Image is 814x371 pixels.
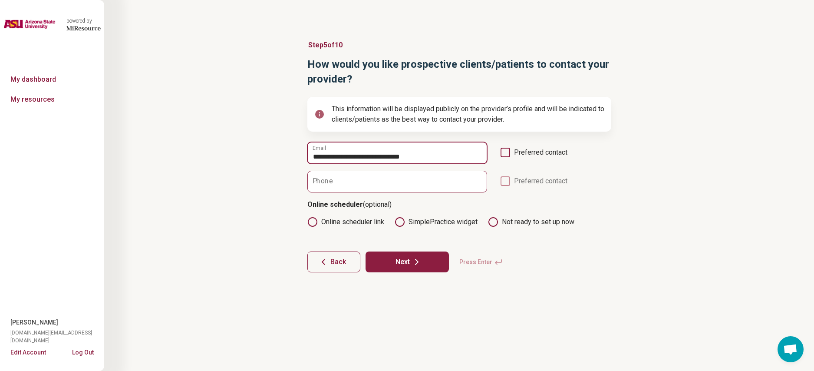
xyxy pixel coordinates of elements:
[454,252,508,272] span: Press Enter
[366,252,449,272] button: Next
[3,14,101,35] a: Arizona State Universitypowered by
[10,318,58,327] span: [PERSON_NAME]
[395,217,478,227] label: SimplePractice widget
[332,104,604,125] p: This information will be displayed publicly on the provider’s profile and will be indicated to cl...
[72,348,94,355] button: Log Out
[307,252,360,272] button: Back
[313,178,333,185] label: Phone
[330,258,346,265] span: Back
[488,217,574,227] label: Not ready to set up now
[514,147,567,164] span: Preferred contact
[514,176,567,192] span: Preferred contact
[363,200,392,209] span: (optional)
[66,17,101,25] div: powered by
[10,329,104,344] span: [DOMAIN_NAME][EMAIL_ADDRESS][DOMAIN_NAME]
[307,199,611,210] p: Online scheduler
[3,14,56,35] img: Arizona State University
[313,146,326,151] label: Email
[307,57,611,86] h1: How would you like prospective clients/patients to contact your provider?
[307,40,611,50] p: Step 5 of 10
[10,348,46,357] button: Edit Account
[778,336,804,362] div: Open chat
[307,217,384,227] label: Online scheduler link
